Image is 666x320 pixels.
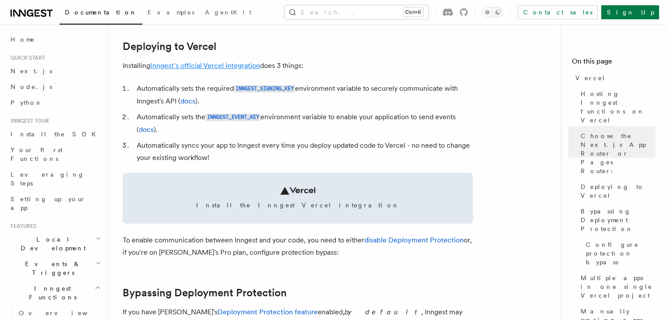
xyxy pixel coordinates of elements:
a: Vercel [572,70,655,86]
span: Your first Functions [11,146,63,162]
span: Multiple apps in one single Vercel project [581,274,655,300]
a: Contact sales [518,5,598,19]
span: Deploying to Vercel [581,182,655,200]
kbd: Ctrl+K [403,8,423,17]
h4: On this page [572,56,655,70]
a: Your first Functions [7,142,103,167]
a: AgentKit [200,3,257,24]
button: Toggle dark mode [482,7,503,18]
span: Overview [19,309,109,316]
span: Features [7,223,36,230]
a: INNGEST_EVENT_KEY [205,113,261,121]
span: Quick start [7,54,45,61]
span: Inngest Functions [7,284,95,302]
span: Next.js [11,68,52,75]
a: Setting up your app [7,191,103,216]
a: Choose the Next.js App Router or Pages Router: [577,128,655,179]
a: Home [7,32,103,47]
a: docs [139,125,154,134]
a: Install the SDK [7,126,103,142]
li: Automatically sets the required environment variable to securely communicate with Inngest's API ( ). [134,82,473,107]
span: Documentation [65,9,137,16]
a: Documentation [60,3,142,25]
a: Examples [142,3,200,24]
span: Choose the Next.js App Router or Pages Router: [581,132,655,175]
span: Configure protection bypass [586,240,655,267]
span: Install the Inngest Vercel integration [133,201,462,210]
span: Bypassing Deployment Protection [581,207,655,233]
span: Python [11,99,42,106]
a: INNGEST_SIGNING_KEY [234,84,295,92]
a: docs [180,97,195,105]
a: Bypassing Deployment Protection [123,287,287,299]
a: Sign Up [601,5,659,19]
a: Next.js [7,63,103,79]
span: AgentKit [205,9,251,16]
p: Installing does 3 things: [123,60,473,72]
a: Node.js [7,79,103,95]
li: Automatically sets the environment variable to enable your application to send events ( ). [134,111,473,136]
a: Install the Inngest Vercel integration [123,173,473,224]
button: Inngest Functions [7,281,103,305]
a: Bypassing Deployment Protection [577,203,655,237]
a: Configure protection bypass [582,237,655,270]
a: Inngest's official Vercel integration [150,61,260,70]
span: Home [11,35,35,44]
a: Hosting Inngest functions on Vercel [577,86,655,128]
span: Hosting Inngest functions on Vercel [581,89,655,124]
code: INNGEST_SIGNING_KEY [234,85,295,92]
span: Vercel [575,74,606,82]
button: Search...Ctrl+K [285,5,428,19]
button: Events & Triggers [7,256,103,281]
a: Python [7,95,103,110]
button: Local Development [7,231,103,256]
em: by default [345,308,421,316]
span: Local Development [7,235,95,252]
span: Leveraging Steps [11,171,85,187]
span: Setting up your app [11,196,86,211]
a: Deployment Protection feature [218,308,318,316]
p: To enable communication between Inngest and your code, you need to either or, if you're on [PERSO... [123,234,473,259]
span: Examples [148,9,194,16]
li: Automatically syncs your app to Inngest every time you deploy updated code to Vercel - no need to... [134,139,473,164]
a: Multiple apps in one single Vercel project [577,270,655,303]
a: disable Deployment Protection [364,236,464,244]
a: Deploying to Vercel [123,40,216,53]
span: Events & Triggers [7,260,95,277]
a: Leveraging Steps [7,167,103,191]
a: Deploying to Vercel [577,179,655,203]
span: Install the SDK [11,131,101,138]
span: Inngest tour [7,117,49,124]
span: Node.js [11,83,52,90]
